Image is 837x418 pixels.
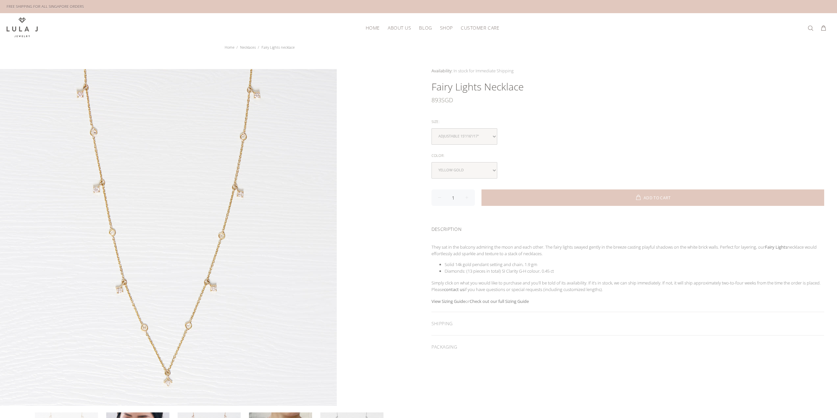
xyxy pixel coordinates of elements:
h1: Fairy Lights necklace [431,80,825,93]
a: contact us [444,286,464,292]
a: View Sizing Guide [431,298,465,304]
p: They sat in the balcony admiring the moon and each other. The fairy lights swayed gently in the b... [431,244,825,257]
div: SHIPPING [431,312,825,335]
a: SHOP [436,23,457,33]
div: FREE SHIPPING FOR ALL SINGAPORE ORDERS [7,3,84,10]
button: ADD TO CART [481,189,825,206]
span: SHOP [440,25,453,30]
a: Home [225,45,234,50]
span: Availability: [431,68,453,74]
span: 893 [431,93,441,107]
a: HOME [362,23,384,33]
div: Size: [431,117,825,126]
div: PACKAGING [431,335,825,358]
span: HOME [366,25,380,30]
span: In stock for Immediate Shipping [454,68,514,74]
a: Check out our full Sizing Guide [470,298,529,304]
span: BLOG [419,25,432,30]
span: CUSTOMER CARE [461,25,499,30]
a: BLOG [415,23,436,33]
li: Diamonds: (13 pieces in total) SI Clarity G-H colour, 0.45 ct [445,268,825,274]
p: Simply click on what you would like to purchase and you’ll be told of its availability. If it’s i... [431,280,825,293]
a: ABOUT US [384,23,415,33]
strong: Fairy Lights [765,244,787,250]
li: Solid 14k gold pendant setting and chain, 1.9 gm [445,261,825,268]
a: CUSTOMER CARE [457,23,499,33]
p: or [431,298,825,305]
a: Necklaces [240,45,256,50]
span: ABOUT US [388,25,411,30]
div: Color: [431,151,825,160]
span: ADD TO CART [644,196,671,200]
div: DESCRIPTION [431,218,825,238]
div: SGD [431,93,825,107]
span: Fairy Lights necklace [261,45,295,50]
